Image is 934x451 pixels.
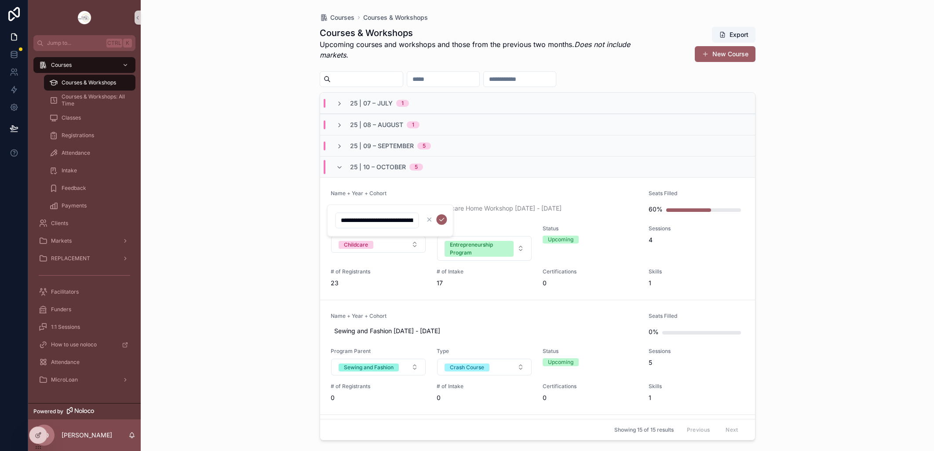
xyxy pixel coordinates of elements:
a: Courses & Workshops [44,75,135,91]
span: Program Parent [331,348,426,355]
span: Name + Year + Cohort [331,190,638,197]
span: Clients [51,220,68,227]
span: Move and Advance to a Regulated Childcare Home Workshop [DATE] - [DATE] [334,204,635,213]
div: 1 [401,100,404,107]
span: # of Registrants [331,383,426,390]
p: [PERSON_NAME] [62,431,112,440]
a: Courses [33,57,135,73]
span: 1:1 Sessions [51,324,80,331]
span: Certifications [543,268,638,275]
a: Name + Year + CohortMove and Advance to a Regulated Childcare Home Workshop [DATE] - [DATE]Seats ... [320,177,755,300]
a: Clients [33,215,135,231]
button: Select Button [437,236,532,261]
span: Facilitators [51,288,79,295]
a: How to use noloco [33,337,135,353]
a: 1:1 Sessions [33,319,135,335]
span: 5 [649,358,744,367]
span: Courses [330,13,354,22]
div: 0% [649,323,659,341]
div: 1 [412,121,414,128]
span: # of Intake [437,383,532,390]
span: 4 [649,236,744,244]
span: Classes [62,114,81,121]
button: Select Button [331,236,426,253]
img: App logo [77,11,91,25]
div: Entrepreneurship Program [450,241,508,257]
span: 25 | 09 – September [350,142,414,150]
button: Export [712,27,755,43]
span: 25 | 07 – July [350,99,393,108]
span: Seats Filled [649,190,744,197]
span: Ctrl [106,39,122,47]
a: Courses & Workshops [363,13,428,22]
span: Intake [62,167,77,174]
span: Certifications [543,383,638,390]
div: 5 [415,164,418,171]
span: Sessions [649,348,744,355]
div: Upcoming [548,236,573,244]
span: Courses & Workshops [62,79,116,86]
span: Powered by [33,408,63,415]
span: Attendance [51,359,80,366]
span: Courses [51,62,72,69]
span: Name + Year + Cohort [331,313,638,320]
a: MicroLoan [33,372,135,388]
span: Attendance [62,149,90,156]
a: Intake [44,163,135,178]
span: 0 [543,393,638,402]
span: 1 [649,279,744,287]
span: 25 | 08 – August [350,120,403,129]
div: 60% [649,200,663,218]
span: Jump to... [47,40,103,47]
span: # of Registrants [331,268,426,275]
a: Markets [33,233,135,249]
span: Markets [51,237,72,244]
span: Showing 15 of 15 results [614,426,674,433]
span: Registrations [62,132,94,139]
a: Feedback [44,180,135,196]
button: Select Button [437,359,532,375]
span: 17 [437,279,532,287]
span: Courses & Workshops: All Time [62,93,127,107]
a: Name + Year + CohortSewing and Fashion [DATE] - [DATE]Seats Filled0%Program ParentSelect ButtonTy... [320,300,755,415]
span: Seats Filled [649,313,744,320]
span: Skills [649,268,744,275]
a: Facilitators [33,284,135,300]
div: 5 [423,142,426,149]
span: REPLACEMENT [51,255,90,262]
span: # of Intake [437,268,532,275]
h1: Courses & Workshops [320,27,646,39]
a: Classes [44,110,135,126]
a: REPLACEMENT [33,251,135,266]
span: K [124,40,131,47]
span: 0 [543,279,638,287]
a: Courses [320,13,354,22]
span: Type [437,348,532,355]
span: Status [543,225,638,232]
span: Funders [51,306,71,313]
span: How to use noloco [51,341,97,348]
span: Status [543,348,638,355]
span: 0 [331,393,426,402]
div: Sewing and Fashion [344,364,394,371]
span: Skills [649,383,744,390]
span: Sewing and Fashion [DATE] - [DATE] [334,327,635,335]
a: Payments [44,198,135,214]
button: Select Button [331,359,426,375]
span: Sessions [649,225,744,232]
span: 23 [331,279,426,287]
span: 25 | 10 – October [350,163,406,171]
a: Funders [33,302,135,317]
button: Jump to...CtrlK [33,35,135,51]
a: Registrations [44,127,135,143]
span: 1 [649,393,744,402]
span: Feedback [62,185,86,192]
span: Payments [62,202,87,209]
a: Courses & Workshops: All Time [44,92,135,108]
a: Powered by [28,403,141,419]
div: Childcare [344,241,368,249]
em: Does not include markets. [320,40,630,59]
button: New Course [695,46,755,62]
